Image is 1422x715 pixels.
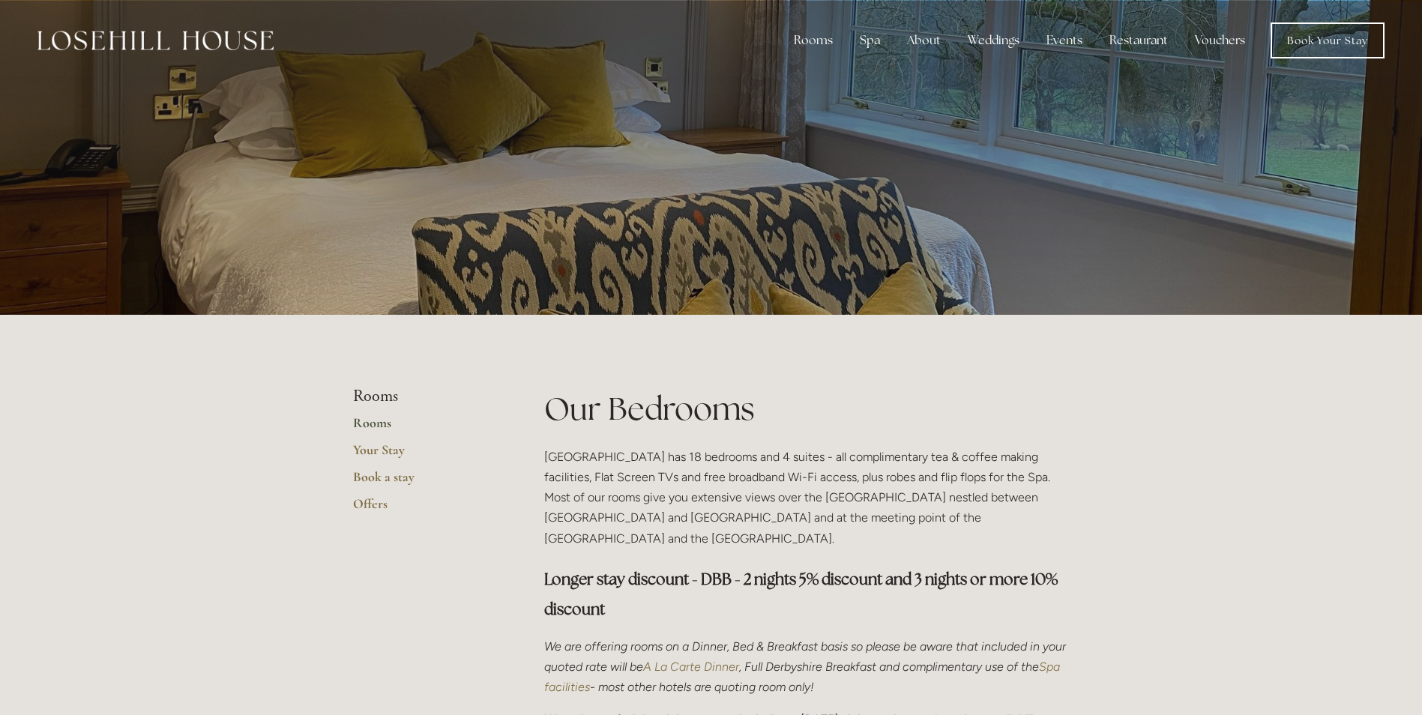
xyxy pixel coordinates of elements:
[1271,22,1385,58] a: Book Your Stay
[544,447,1070,549] p: [GEOGRAPHIC_DATA] has 18 bedrooms and 4 suites - all complimentary tea & coffee making facilities...
[1183,25,1257,55] a: Vouchers
[544,387,1070,431] h1: Our Bedrooms
[353,495,496,522] a: Offers
[353,441,496,468] a: Your Stay
[848,25,892,55] div: Spa
[782,25,845,55] div: Rooms
[353,387,496,406] li: Rooms
[353,468,496,495] a: Book a stay
[1097,25,1180,55] div: Restaurant
[1034,25,1094,55] div: Events
[544,639,1069,674] em: We are offering rooms on a Dinner, Bed & Breakfast basis so please be aware that included in your...
[739,660,1039,674] em: , Full Derbyshire Breakfast and complimentary use of the
[544,569,1061,619] strong: Longer stay discount - DBB - 2 nights 5% discount and 3 nights or more 10% discount
[37,31,274,50] img: Losehill House
[590,680,814,694] em: - most other hotels are quoting room only!
[353,414,496,441] a: Rooms
[643,660,739,674] a: A La Carte Dinner
[956,25,1031,55] div: Weddings
[895,25,953,55] div: About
